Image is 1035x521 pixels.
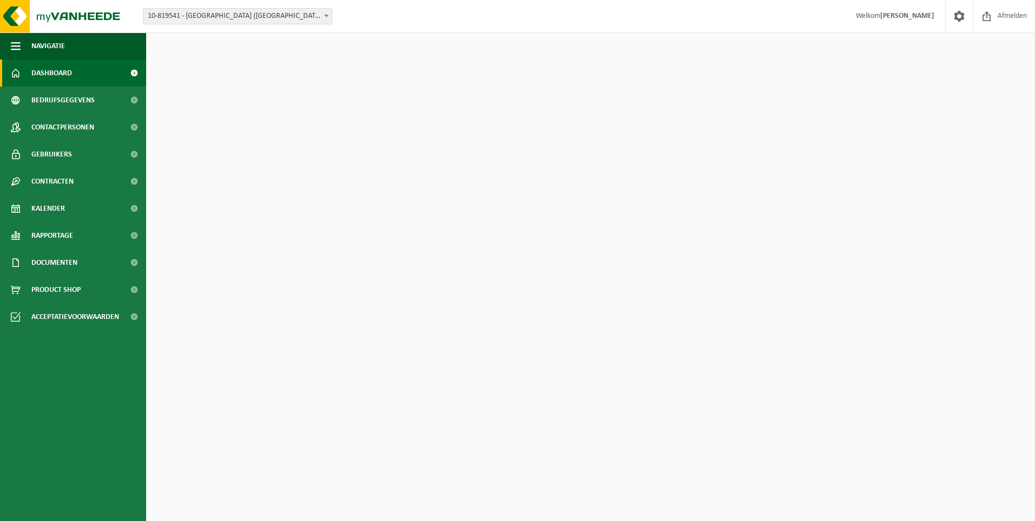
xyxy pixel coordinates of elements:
[31,114,94,141] span: Contactpersonen
[31,87,95,114] span: Bedrijfsgegevens
[31,195,65,222] span: Kalender
[31,276,81,303] span: Product Shop
[31,222,73,249] span: Rapportage
[880,12,934,20] strong: [PERSON_NAME]
[31,32,65,60] span: Navigatie
[31,303,119,330] span: Acceptatievoorwaarden
[31,141,72,168] span: Gebruikers
[143,8,332,24] span: 10-819541 - GOSSELIN OOSTERWEEL WEST II (PASEC PORT) - ANTWERPEN
[31,168,74,195] span: Contracten
[31,249,77,276] span: Documenten
[31,60,72,87] span: Dashboard
[143,9,332,24] span: 10-819541 - GOSSELIN OOSTERWEEL WEST II (PASEC PORT) - ANTWERPEN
